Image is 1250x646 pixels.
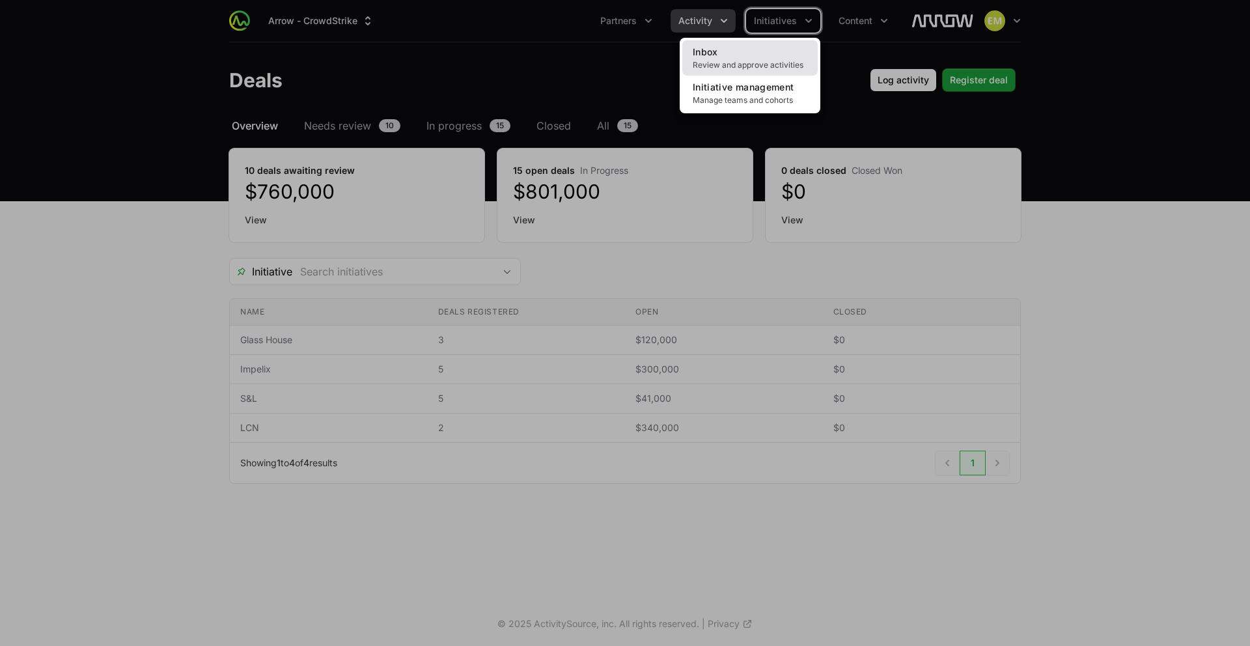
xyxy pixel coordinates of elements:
span: Initiative management [693,81,794,92]
a: InboxReview and approve activities [682,40,818,76]
a: Initiative managementManage teams and cohorts [682,76,818,111]
span: Manage teams and cohorts [693,95,807,105]
div: Main navigation [250,9,896,33]
span: Inbox [693,46,718,57]
span: Review and approve activities [693,60,807,70]
div: Initiatives menu [746,9,820,33]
